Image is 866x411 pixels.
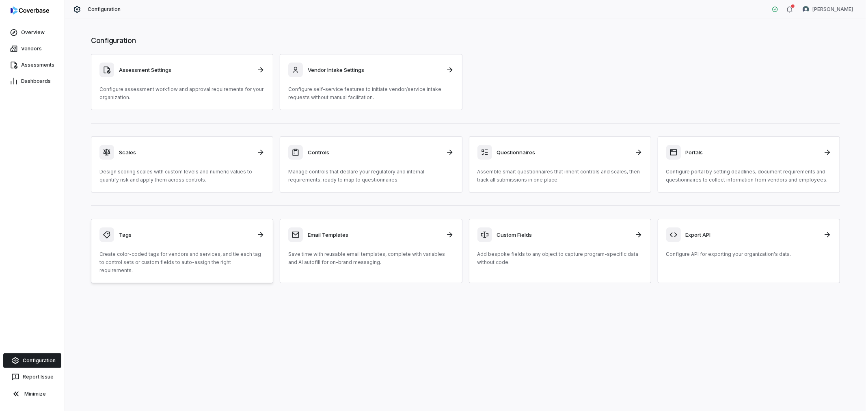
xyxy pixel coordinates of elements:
span: Assessments [21,62,54,68]
h3: Scales [119,149,252,156]
p: Configure assessment workflow and approval requirements for your organization. [99,85,265,102]
a: Export APIConfigure API for exporting your organization's data. [658,219,840,283]
span: Report Issue [23,374,54,380]
h3: Portals [686,149,818,156]
h3: Controls [308,149,441,156]
img: Nic Weilbacher avatar [803,6,809,13]
button: Minimize [3,386,61,402]
a: PortalsConfigure portal by setting deadlines, document requirements and questionnaires to collect... [658,136,840,193]
p: Configure API for exporting your organization's data. [666,250,831,258]
p: Create color-coded tags for vendors and services, and tie each tag to control sets or custom fiel... [99,250,265,275]
span: Overview [21,29,45,36]
a: Assessment SettingsConfigure assessment workflow and approval requirements for your organization. [91,54,273,110]
span: Minimize [24,391,46,397]
a: Configuration [3,353,61,368]
h3: Custom Fields [497,231,630,238]
p: Assemble smart questionnaires that inherit controls and scales, then track all submissions in one... [477,168,643,184]
h3: Assessment Settings [119,66,252,74]
h3: Tags [119,231,252,238]
a: Email TemplatesSave time with reusable email templates, complete with variables and AI autofill f... [280,219,462,283]
a: Overview [2,25,63,40]
a: Dashboards [2,74,63,89]
a: TagsCreate color-coded tags for vendors and services, and tie each tag to control sets or custom ... [91,219,273,283]
img: logo-D7KZi-bG.svg [11,6,49,15]
a: Custom FieldsAdd bespoke fields to any object to capture program-specific data without code. [469,219,651,283]
span: [PERSON_NAME] [812,6,853,13]
p: Configure portal by setting deadlines, document requirements and questionnaires to collect inform... [666,168,831,184]
h1: Configuration [91,35,840,46]
p: Add bespoke fields to any object to capture program-specific data without code. [477,250,643,266]
a: Vendors [2,41,63,56]
span: Configuration [23,357,56,364]
a: ScalesDesign scoring scales with custom levels and numeric values to quantify risk and apply them... [91,136,273,193]
span: Dashboards [21,78,51,84]
span: Configuration [88,6,121,13]
p: Design scoring scales with custom levels and numeric values to quantify risk and apply them acros... [99,168,265,184]
p: Manage controls that declare your regulatory and internal requirements, ready to map to questionn... [288,168,454,184]
a: QuestionnairesAssemble smart questionnaires that inherit controls and scales, then track all subm... [469,136,651,193]
p: Save time with reusable email templates, complete with variables and AI autofill for on-brand mes... [288,250,454,266]
h3: Questionnaires [497,149,630,156]
span: Vendors [21,45,42,52]
h3: Vendor Intake Settings [308,66,441,74]
button: Nic Weilbacher avatar[PERSON_NAME] [798,3,858,15]
a: Assessments [2,58,63,72]
p: Configure self-service features to initiate vendor/service intake requests without manual facilit... [288,85,454,102]
a: ControlsManage controls that declare your regulatory and internal requirements, ready to map to q... [280,136,462,193]
h3: Export API [686,231,818,238]
a: Vendor Intake SettingsConfigure self-service features to initiate vendor/service intake requests ... [280,54,462,110]
h3: Email Templates [308,231,441,238]
button: Report Issue [3,370,61,384]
